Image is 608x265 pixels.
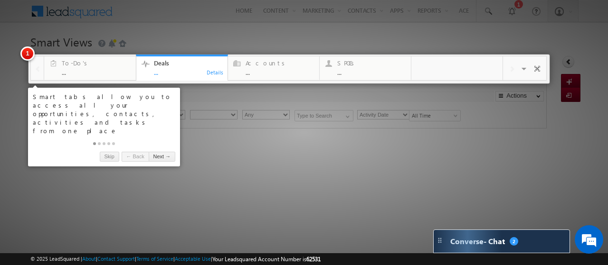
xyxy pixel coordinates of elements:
a: ← Back [122,152,149,162]
div: ... [246,69,314,76]
span: 1 [20,46,35,61]
a: Deals...Details [136,55,228,81]
a: Terms of Service [136,256,173,262]
div: SPOCs [337,59,405,67]
div: ... [154,69,222,76]
a: About [82,256,96,262]
span: 2 [510,237,518,246]
span: Converse - Chat [450,237,505,246]
a: Skip [100,152,119,162]
div: ... [337,69,405,76]
div: Smart tabs allow you to access all your opportunities, contacts, activities and tasks from one place [33,92,175,135]
span: 62531 [306,256,321,263]
a: SPOCs... [319,56,411,80]
a: Accounts... [228,56,320,80]
span: Your Leadsquared Account Number is [212,256,321,263]
a: To-Do's... [44,56,136,80]
div: ... [62,69,130,76]
a: Contact Support [97,256,135,262]
div: Accounts [246,59,314,67]
a: Next → [149,152,175,162]
div: Deals [154,59,222,67]
div: Details [206,68,224,76]
img: carter-drag [436,237,444,244]
span: © 2025 LeadSquared | | | | | [30,255,321,264]
a: Acceptable Use [175,256,211,262]
div: To-Do's [62,59,130,67]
